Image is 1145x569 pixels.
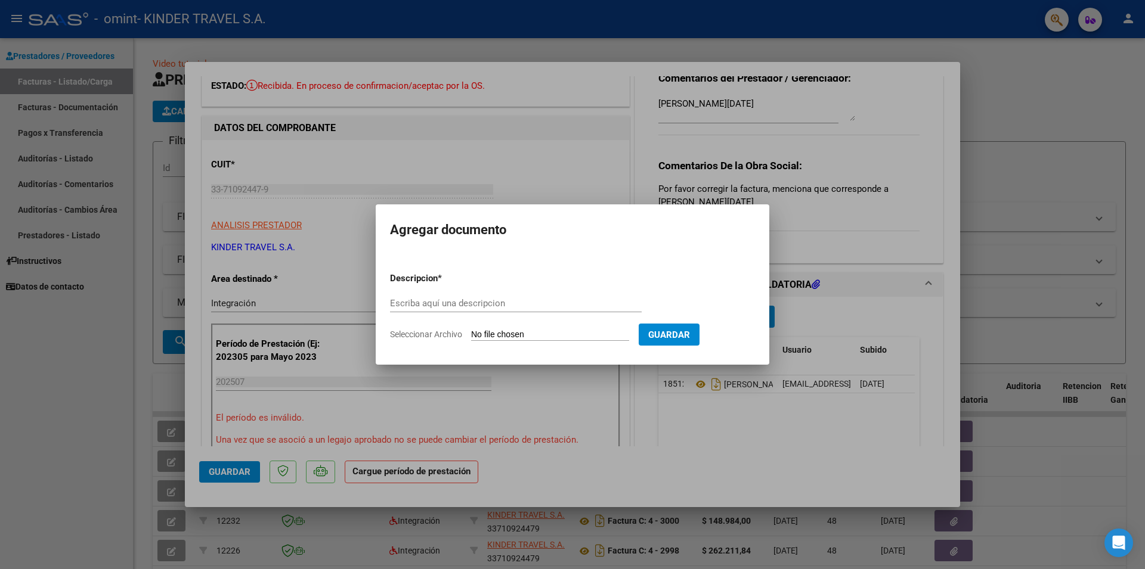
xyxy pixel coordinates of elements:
[390,329,462,339] span: Seleccionar Archivo
[648,329,690,340] span: Guardar
[390,219,755,241] h2: Agregar documento
[390,272,500,285] p: Descripcion
[1104,528,1133,557] div: Open Intercom Messenger
[639,324,700,346] button: Guardar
